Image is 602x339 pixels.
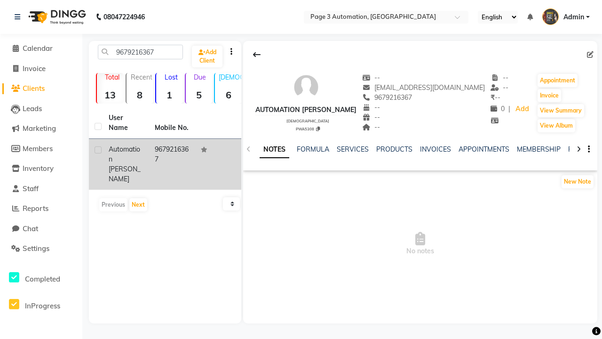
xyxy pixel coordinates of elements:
[97,89,124,101] strong: 13
[23,204,48,213] span: Reports
[491,73,508,82] span: --
[363,73,380,82] span: --
[219,73,242,81] p: [DEMOGRAPHIC_DATA]
[363,123,380,131] span: --
[491,93,495,102] span: ₹
[459,145,509,153] a: APPOINTMENTS
[2,243,80,254] a: Settings
[2,43,80,54] a: Calendar
[25,274,60,283] span: Completed
[103,4,145,30] b: 08047224946
[420,145,451,153] a: INVOICES
[2,123,80,134] a: Marketing
[243,197,597,291] span: No notes
[23,244,49,253] span: Settings
[23,44,53,53] span: Calendar
[363,113,380,121] span: --
[127,89,153,101] strong: 8
[2,83,80,94] a: Clients
[2,184,80,194] a: Staff
[255,105,356,115] div: Automation [PERSON_NAME]
[188,73,213,81] p: Due
[563,12,584,22] span: Admin
[376,145,412,153] a: PRODUCTS
[98,45,183,59] input: Search by Name/Mobile/Email/Code
[363,103,380,112] span: --
[109,145,141,183] span: Automation [PERSON_NAME]
[2,64,80,74] a: Invoice
[23,124,56,133] span: Marketing
[129,198,147,211] button: Next
[149,139,195,190] td: 9679216367
[103,107,149,139] th: User Name
[562,175,594,188] button: New Note
[23,104,42,113] span: Leads
[149,107,195,139] th: Mobile No.
[2,224,80,234] a: Chat
[130,73,153,81] p: Recent
[192,46,222,67] a: Add Client
[215,89,242,101] strong: 6
[23,224,38,233] span: Chat
[337,145,369,153] a: SERVICES
[538,74,578,87] button: Appointment
[23,64,46,73] span: Invoice
[25,301,60,310] span: InProgress
[23,84,45,93] span: Clients
[186,89,213,101] strong: 5
[2,203,80,214] a: Reports
[23,184,39,193] span: Staff
[514,103,531,116] a: Add
[491,93,500,102] span: --
[2,163,80,174] a: Inventory
[247,46,267,64] div: Back to Client
[363,93,412,102] span: 9679216367
[542,8,559,25] img: Admin
[260,141,289,158] a: NOTES
[2,104,80,114] a: Leads
[156,89,183,101] strong: 1
[517,145,561,153] a: MEMBERSHIP
[286,119,329,123] span: [DEMOGRAPHIC_DATA]
[363,83,485,92] span: [EMAIL_ADDRESS][DOMAIN_NAME]
[24,4,88,30] img: logo
[259,125,356,132] div: PWA5308
[491,83,508,92] span: --
[2,144,80,154] a: Members
[292,73,320,101] img: avatar
[23,144,53,153] span: Members
[23,164,54,173] span: Inventory
[160,73,183,81] p: Lost
[538,89,561,102] button: Invoice
[101,73,124,81] p: Total
[508,104,510,114] span: |
[491,105,505,113] span: 0
[538,119,575,132] button: View Album
[297,145,329,153] a: FORMULA
[538,104,584,117] button: View Summary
